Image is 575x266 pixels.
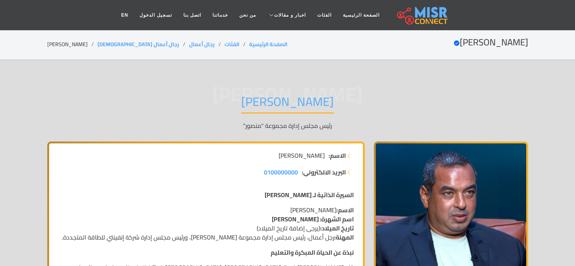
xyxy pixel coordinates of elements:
li: [PERSON_NAME] [47,40,98,48]
strong: البريد الالكتروني: [302,168,346,177]
a: اخبار و مقالات [262,8,312,22]
strong: المهنة: [334,232,354,243]
a: EN [116,8,134,22]
svg: Verified account [454,40,460,46]
strong: الاسم: [336,204,354,216]
img: main.misr_connect [397,6,448,25]
p: رئيس مجلس إدارة مجموعة "منصور" [47,121,528,130]
a: خدماتنا [207,8,234,22]
a: الصفحة الرئيسية [337,8,385,22]
span: 0100000000 [264,166,298,178]
span: [PERSON_NAME] [279,151,325,160]
strong: اسم الشهرة: [PERSON_NAME] [272,213,354,225]
a: الصفحة الرئيسية [249,39,287,49]
a: 0100000000 [264,168,298,177]
a: الفئات [312,8,337,22]
a: تسجيل الدخول [134,8,177,22]
a: من نحن [234,8,262,22]
a: الفئات [225,39,239,49]
p: [PERSON_NAME] (يرجى إضافة تاريخ الميلاد) رجل أعمال، رئيس مجلس إدارة مجموعة [PERSON_NAME]، ورئيس م... [58,205,354,242]
a: رجال أعمال [189,39,215,49]
h2: [PERSON_NAME] [454,37,528,48]
strong: تاريخ الميلاد: [320,222,354,234]
strong: السيرة الذاتية لـ [PERSON_NAME] [265,189,354,201]
a: رجال أعمال [DEMOGRAPHIC_DATA] [98,39,179,49]
strong: نبذة عن الحياة المبكرة والتعليم [271,247,354,258]
h1: [PERSON_NAME] [241,94,334,114]
span: اخبار و مقالات [274,12,306,19]
a: اتصل بنا [178,8,207,22]
strong: الاسم: [329,151,346,160]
